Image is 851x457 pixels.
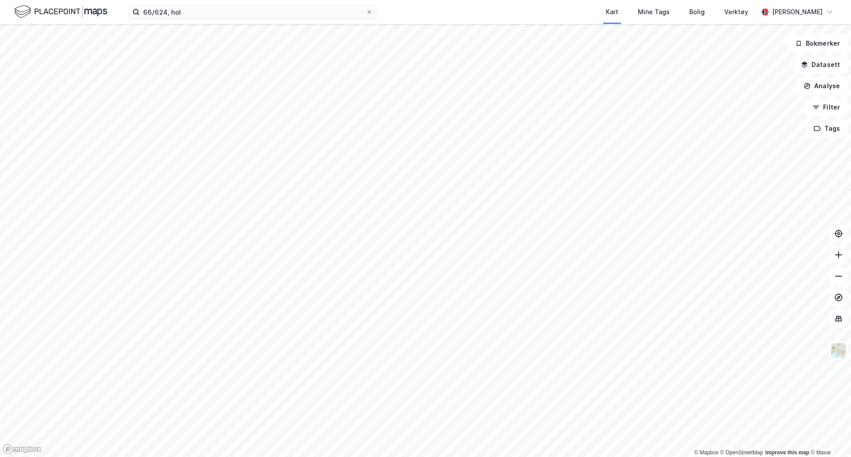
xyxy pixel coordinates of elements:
[765,449,809,456] a: Improve this map
[14,4,107,20] img: logo.f888ab2527a4732fd821a326f86c7f29.svg
[606,7,618,17] div: Kart
[807,414,851,457] iframe: Chat Widget
[3,444,42,454] a: Mapbox homepage
[772,7,823,17] div: [PERSON_NAME]
[689,7,705,17] div: Bolig
[720,449,763,456] a: OpenStreetMap
[788,35,847,52] button: Bokmerker
[806,120,847,137] button: Tags
[724,7,748,17] div: Verktøy
[830,342,847,359] img: Z
[694,449,718,456] a: Mapbox
[796,77,847,95] button: Analyse
[140,5,366,19] input: Søk på adresse, matrikkel, gårdeiere, leietakere eller personer
[638,7,670,17] div: Mine Tags
[793,56,847,74] button: Datasett
[807,414,851,457] div: Kontrollprogram for chat
[805,98,847,116] button: Filter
